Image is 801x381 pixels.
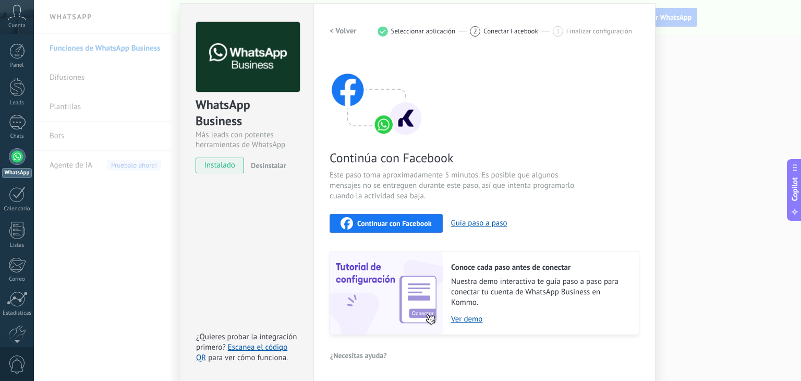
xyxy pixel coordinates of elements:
[483,27,538,35] span: Conectar Facebook
[451,218,507,228] button: Guía paso a paso
[2,62,32,69] div: Panel
[330,22,357,41] button: < Volver
[2,133,32,140] div: Chats
[790,177,800,201] span: Copilot
[2,310,32,317] div: Estadísticas
[247,158,286,173] button: Desinstalar
[196,332,297,352] span: ¿Quieres probar la integración primero?
[2,242,32,249] div: Listas
[451,314,628,324] a: Ver demo
[330,150,578,166] span: Continúa con Facebook
[2,276,32,283] div: Correo
[566,27,632,35] span: Finalizar configuración
[2,100,32,106] div: Leads
[391,27,456,35] span: Seleccionar aplicación
[8,22,26,29] span: Cuenta
[451,263,628,272] h2: Conoce cada paso antes de conectar
[2,206,32,212] div: Calendario
[556,27,560,35] span: 3
[196,22,300,92] img: logo_main.png
[208,353,288,363] span: para ver cómo funciona.
[451,277,628,308] span: Nuestra demo interactiva te guía paso a paso para conectar tu cuenta de WhatsApp Business en Kommo.
[196,342,287,363] a: Escanea el código QR
[2,168,32,178] div: WhatsApp
[330,53,423,137] img: connect with facebook
[196,97,298,130] div: WhatsApp Business
[330,170,578,201] span: Este paso toma aproximadamente 5 minutos. Es posible que algunos mensajes no se entreguen durante...
[330,348,387,363] button: ¿Necesitas ayuda?
[357,220,432,227] span: Continuar con Facebook
[330,214,443,233] button: Continuar con Facebook
[251,161,286,170] span: Desinstalar
[330,352,387,359] span: ¿Necesitas ayuda?
[196,130,298,150] div: Más leads con potentes herramientas de WhatsApp
[474,27,477,35] span: 2
[330,26,357,36] h2: < Volver
[196,158,244,173] span: instalado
